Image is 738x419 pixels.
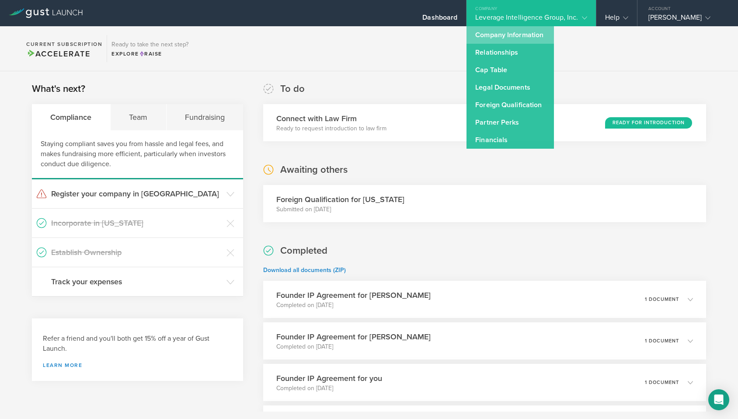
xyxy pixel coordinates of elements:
h3: Incorporate in [US_STATE] [51,217,222,229]
h3: Founder IP Agreement for [PERSON_NAME] [276,331,431,342]
h2: Awaiting others [280,164,348,176]
h3: Connect with Law Firm [276,113,386,124]
h2: What's next? [32,83,85,95]
div: Connect with Law FirmReady to request introduction to law firmReady for Introduction [263,104,706,141]
h3: Refer a friend and you'll both get 15% off a year of Gust Launch. [43,334,232,354]
h2: To do [280,83,305,95]
h2: Current Subscription [26,42,102,47]
div: Ready for Introduction [605,117,692,129]
h2: Completed [280,244,327,257]
p: Completed on [DATE] [276,384,382,393]
div: Team [111,104,167,130]
p: Completed on [DATE] [276,301,431,310]
p: Submitted on [DATE] [276,205,404,214]
h3: Founder IP Agreement for you [276,373,382,384]
h3: Establish Ownership [51,247,222,258]
div: Compliance [32,104,111,130]
div: Fundraising [167,104,244,130]
div: Leverage Intelligence Group, Inc. [475,13,587,26]
h3: Track your expenses [51,276,222,287]
p: Ready to request introduction to law firm [276,124,386,133]
p: 1 document [645,297,679,302]
div: Open Intercom Messenger [708,389,729,410]
span: Raise [139,51,162,57]
div: [PERSON_NAME] [648,13,723,26]
span: Accelerate [26,49,90,59]
a: Download all documents (ZIP) [263,266,346,274]
h3: Foreign Qualification for [US_STATE] [276,194,404,205]
div: Staying compliant saves you from hassle and legal fees, and makes fundraising more efficient, par... [32,130,243,179]
h3: Ready to take the next step? [111,42,188,48]
div: Ready to take the next step?ExploreRaise [107,35,193,62]
a: Learn more [43,363,232,368]
p: 1 document [645,339,679,343]
p: 1 document [645,380,679,385]
div: Help [605,13,628,26]
p: Completed on [DATE] [276,342,431,351]
h3: Founder IP Agreement for [PERSON_NAME] [276,290,431,301]
h3: Register your company in [GEOGRAPHIC_DATA] [51,188,222,199]
div: Dashboard [422,13,457,26]
div: Explore [111,50,188,58]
